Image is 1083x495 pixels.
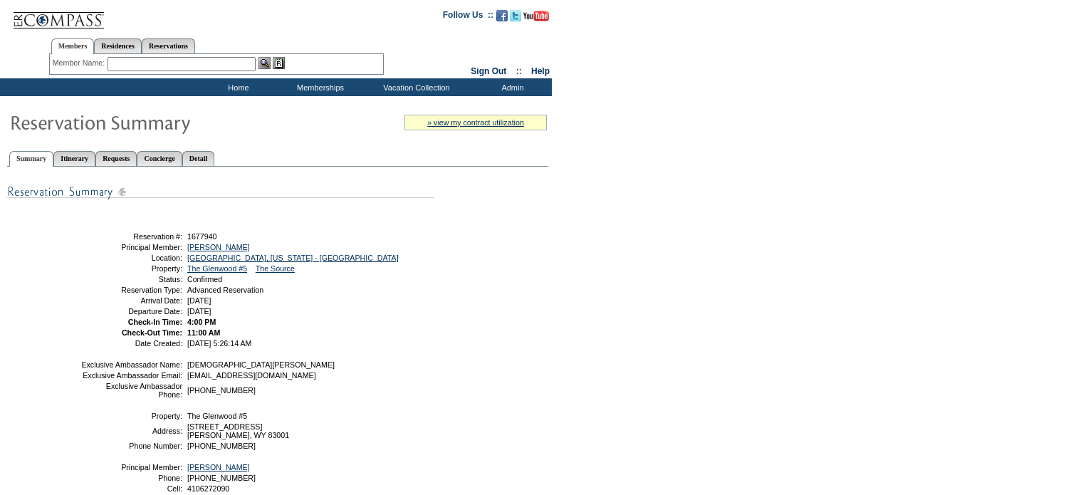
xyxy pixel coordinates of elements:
td: Arrival Date: [80,296,182,305]
td: Exclusive Ambassador Email: [80,371,182,380]
span: The Glenwood #5 [187,412,247,420]
a: Requests [95,151,137,166]
td: Address: [80,422,182,439]
td: Date Created: [80,339,182,348]
td: Exclusive Ambassador Name: [80,360,182,369]
td: Location: [80,254,182,262]
td: Home [196,78,278,96]
span: [DATE] [187,307,211,316]
img: Become our fan on Facebook [496,10,508,21]
span: [PHONE_NUMBER] [187,442,256,450]
span: [STREET_ADDRESS] [PERSON_NAME], WY 83001 [187,422,289,439]
a: Itinerary [53,151,95,166]
img: Reservations [273,57,285,69]
a: The Glenwood #5 [187,264,247,273]
td: Principal Member: [80,463,182,471]
span: 4106272090 [187,484,229,493]
span: [DATE] [187,296,211,305]
td: Principal Member: [80,243,182,251]
td: Cell: [80,484,182,493]
td: Property: [80,412,182,420]
a: Summary [9,151,53,167]
td: Follow Us :: [443,9,493,26]
td: Vacation Collection [360,78,470,96]
a: Sign Out [471,66,506,76]
a: Detail [182,151,215,166]
a: Follow us on Twitter [510,14,521,23]
span: 4:00 PM [187,318,216,326]
img: View [258,57,271,69]
span: [DATE] 5:26:14 AM [187,339,251,348]
div: Member Name: [53,57,108,69]
td: Reservation Type: [80,286,182,294]
td: Memberships [278,78,360,96]
td: Status: [80,275,182,283]
span: [PHONE_NUMBER] [187,474,256,482]
strong: Check-In Time: [128,318,182,326]
span: Confirmed [187,275,222,283]
span: [PHONE_NUMBER] [187,386,256,395]
a: Subscribe to our YouTube Channel [523,14,549,23]
img: Follow us on Twitter [510,10,521,21]
span: :: [516,66,522,76]
a: Concierge [137,151,182,166]
a: [PERSON_NAME] [187,463,250,471]
td: Phone Number: [80,442,182,450]
a: [PERSON_NAME] [187,243,250,251]
span: [EMAIL_ADDRESS][DOMAIN_NAME] [187,371,316,380]
strong: Check-Out Time: [122,328,182,337]
a: Members [51,38,95,54]
span: 1677940 [187,232,217,241]
img: Reservaton Summary [9,108,294,136]
td: Property: [80,264,182,273]
a: Help [531,66,550,76]
td: Reservation #: [80,232,182,241]
a: Residences [94,38,142,53]
td: Phone: [80,474,182,482]
span: Advanced Reservation [187,286,263,294]
td: Admin [470,78,552,96]
img: Subscribe to our YouTube Channel [523,11,549,21]
td: Exclusive Ambassador Phone: [80,382,182,399]
a: [GEOGRAPHIC_DATA], [US_STATE] - [GEOGRAPHIC_DATA] [187,254,399,262]
a: » view my contract utilization [427,118,524,127]
a: The Source [256,264,295,273]
img: subTtlResSummary.gif [7,183,434,201]
span: 11:00 AM [187,328,220,337]
a: Become our fan on Facebook [496,14,508,23]
span: [DEMOGRAPHIC_DATA][PERSON_NAME] [187,360,335,369]
a: Reservations [142,38,195,53]
td: Departure Date: [80,307,182,316]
